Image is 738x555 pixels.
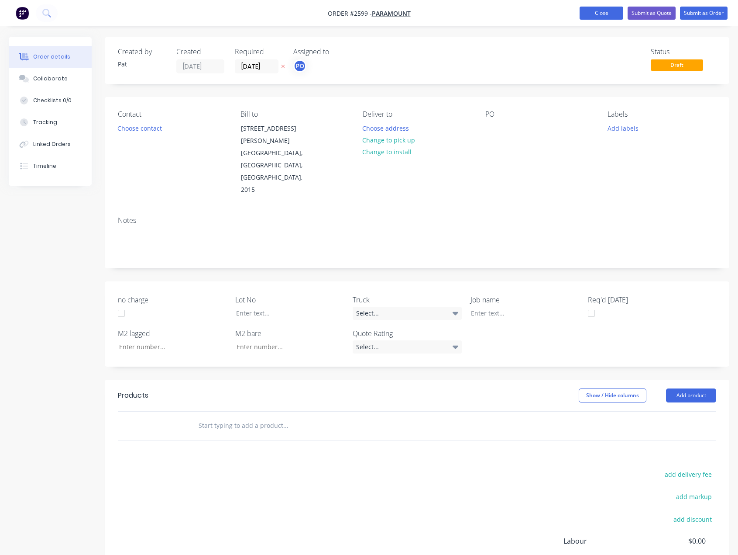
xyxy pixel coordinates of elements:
div: Labels [608,110,716,118]
div: Created [176,48,224,56]
div: Contact [118,110,227,118]
input: Enter number... [112,340,227,354]
button: Linked Orders [9,133,92,155]
button: Checklists 0/0 [9,90,92,111]
div: Created by [118,48,166,56]
input: Start typing to add a product... [198,417,373,434]
label: Job name [470,295,580,305]
button: PO [293,59,306,73]
div: PO [485,110,594,118]
div: Assigned to [293,48,381,56]
button: Change to pick up [358,134,420,146]
label: Truck [353,295,462,305]
div: Timeline [33,162,56,170]
div: Status [651,48,716,56]
label: Quote Rating [353,328,462,339]
div: Bill to [240,110,349,118]
button: Close [580,7,623,20]
span: $0.00 [641,536,706,546]
button: Tracking [9,111,92,133]
div: Linked Orders [33,140,71,148]
button: Choose address [358,122,414,134]
div: [GEOGRAPHIC_DATA], [GEOGRAPHIC_DATA], [GEOGRAPHIC_DATA], 2015 [241,147,313,196]
img: Factory [16,7,29,20]
span: Order #2599 - [328,9,372,17]
button: Choose contact [113,122,167,134]
button: Show / Hide columns [579,388,646,402]
span: Draft [651,59,703,70]
div: Deliver to [363,110,471,118]
div: Order details [33,53,70,61]
div: Pat [118,59,166,69]
div: Checklists 0/0 [33,97,72,104]
label: Lot No [235,295,344,305]
span: Labour [563,536,641,546]
label: no charge [118,295,227,305]
div: Notes [118,216,716,225]
button: Collaborate [9,68,92,90]
button: add delivery fee [660,468,716,480]
div: [STREET_ADDRESS][PERSON_NAME][GEOGRAPHIC_DATA], [GEOGRAPHIC_DATA], [GEOGRAPHIC_DATA], 2015 [233,122,321,196]
div: Required [235,48,283,56]
div: [STREET_ADDRESS][PERSON_NAME] [241,122,313,147]
div: Select... [353,307,462,320]
button: Submit as Quote [628,7,676,20]
label: Req'd [DATE] [588,295,697,305]
input: Enter number... [229,340,344,354]
div: Collaborate [33,75,68,83]
button: Order details [9,46,92,68]
button: Change to install [358,146,416,158]
button: add discount [669,513,716,525]
button: Add labels [603,122,643,134]
button: Submit as Order [680,7,728,20]
a: Paramount [372,9,411,17]
div: Products [118,390,148,401]
label: M2 bare [235,328,344,339]
button: Add product [666,388,716,402]
button: Timeline [9,155,92,177]
button: add markup [671,491,716,503]
div: Tracking [33,118,57,126]
div: Select... [353,340,462,354]
label: M2 lagged [118,328,227,339]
